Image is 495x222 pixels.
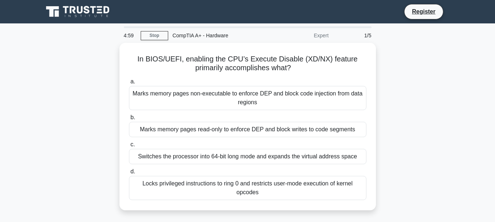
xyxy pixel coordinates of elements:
[129,176,366,200] div: Locks privileged instructions to ring 0 and restricts user-mode execution of kernel opcodes
[129,86,366,110] div: Marks memory pages non-executable to enforce DEP and block code injection from data regions
[130,141,135,147] span: c.
[333,28,376,43] div: 1/5
[129,122,366,137] div: Marks memory pages read-only to enforce DEP and block writes to code segments
[128,54,367,73] h5: In BIOS/UEFI, enabling the CPU’s Execute Disable (XD/NX) feature primarily accomplishes what?
[141,31,168,40] a: Stop
[130,114,135,120] span: b.
[119,28,141,43] div: 4:59
[168,28,269,43] div: CompTIA A+ - Hardware
[130,168,135,174] span: d.
[269,28,333,43] div: Expert
[130,78,135,84] span: a.
[129,149,366,164] div: Switches the processor into 64-bit long mode and expands the virtual address space
[407,7,440,16] a: Register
